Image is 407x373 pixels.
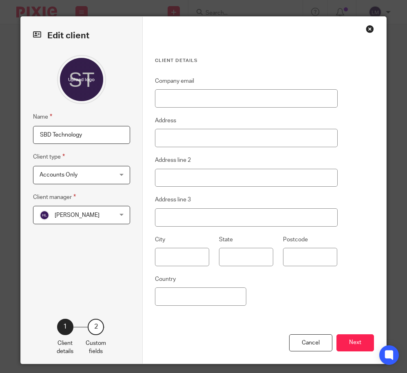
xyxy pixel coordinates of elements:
[88,319,104,335] div: 2
[33,29,130,43] h2: Edit client
[219,236,233,244] label: State
[40,172,77,178] span: Accounts Only
[55,212,100,218] span: [PERSON_NAME]
[155,275,176,283] label: Country
[155,77,194,85] label: Company email
[40,210,49,220] img: svg%3E
[155,117,176,125] label: Address
[33,152,65,161] label: Client type
[155,57,338,64] h3: Client details
[366,25,374,33] div: Close this dialog window
[33,112,52,121] label: Name
[57,319,73,335] div: 1
[155,236,165,244] label: City
[336,334,374,352] button: Next
[86,339,106,356] p: Custom fields
[155,156,191,164] label: Address line 2
[57,339,73,356] p: Client details
[283,236,308,244] label: Postcode
[289,334,332,352] div: Cancel
[155,196,191,204] label: Address line 3
[33,192,76,202] label: Client manager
